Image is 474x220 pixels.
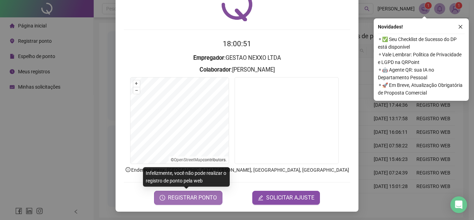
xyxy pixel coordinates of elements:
strong: Colaborador [200,66,231,73]
span: ⚬ 🤖 Agente QR: sua IA no Departamento Pessoal [378,66,465,81]
button: editSOLICITAR AJUSTE [252,191,320,205]
div: Infelizmente, você não pode realizar o registro de ponto pela web [143,167,230,187]
h3: : [PERSON_NAME] [124,65,350,74]
span: REGISTRAR PONTO [168,194,217,202]
strong: Empregador [193,55,224,61]
span: ⚬ ✅ Seu Checklist de Sucesso do DP está disponível [378,35,465,51]
span: ⚬ 🚀 Em Breve, Atualização Obrigatória de Proposta Comercial [378,81,465,97]
span: Novidades ! [378,23,403,31]
a: OpenStreetMap [174,157,203,162]
span: close [458,24,463,29]
button: REGISTRAR PONTO [154,191,222,205]
span: ⚬ Vale Lembrar: Política de Privacidade e LGPD na QRPoint [378,51,465,66]
li: © contributors. [171,157,227,162]
div: Open Intercom Messenger [450,196,467,213]
span: edit [258,195,263,201]
button: + [133,80,140,87]
h3: : GESTAO NEXXO LTDA [124,54,350,63]
p: Endereço aprox. : [GEOGRAPHIC_DATA][PERSON_NAME], [GEOGRAPHIC_DATA], [GEOGRAPHIC_DATA] [124,166,350,174]
span: clock-circle [160,195,165,201]
span: SOLICITAR AJUSTE [266,194,314,202]
span: info-circle [125,166,131,173]
time: 18:00:51 [223,40,251,48]
button: – [133,87,140,94]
